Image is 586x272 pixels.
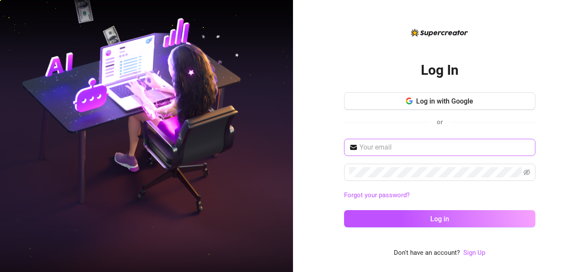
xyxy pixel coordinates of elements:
img: logo-BBDzfeDw.svg [411,29,468,37]
h2: Log In [421,61,459,79]
span: Don't have an account? [394,248,460,258]
span: Log in [430,215,449,223]
a: Forgot your password? [344,191,410,199]
button: Log in with Google [344,92,535,110]
span: Log in with Google [416,97,473,105]
a: Sign Up [463,249,485,257]
a: Forgot your password? [344,190,535,201]
button: Log in [344,210,535,227]
span: eye-invisible [523,169,530,176]
span: or [437,118,443,126]
a: Sign Up [463,248,485,258]
input: Your email [359,142,530,153]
